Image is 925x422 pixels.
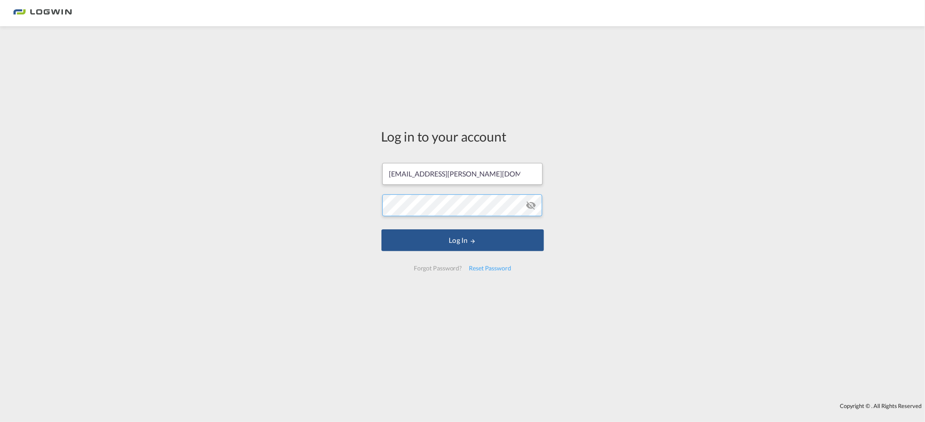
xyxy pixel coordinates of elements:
[13,3,72,23] img: bc73a0e0d8c111efacd525e4c8ad7d32.png
[465,260,515,276] div: Reset Password
[381,229,544,251] button: LOGIN
[526,200,536,211] md-icon: icon-eye-off
[410,260,465,276] div: Forgot Password?
[382,163,543,185] input: Enter email/phone number
[381,127,544,145] div: Log in to your account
